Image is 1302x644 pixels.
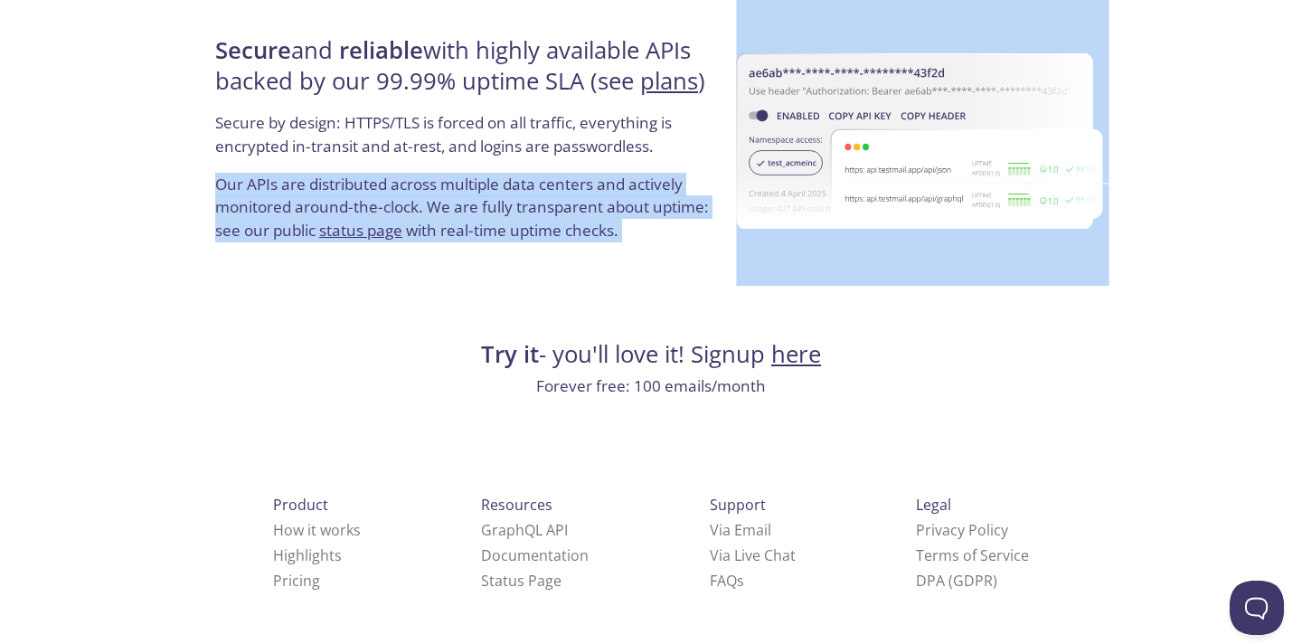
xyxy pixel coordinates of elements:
a: Terms of Service [916,545,1029,565]
a: Status Page [481,571,561,591]
h4: and with highly available APIs backed by our 99.99% uptime SLA (see ) [215,35,719,112]
strong: reliable [339,34,423,66]
a: here [771,338,821,370]
strong: Try it [481,338,539,370]
iframe: Help Scout Beacon - Open [1230,581,1284,635]
span: Legal [916,495,951,515]
h4: - you'll love it! Signup [210,339,1092,370]
span: s [737,571,744,591]
p: Forever free: 100 emails/month [210,374,1092,398]
a: GraphQL API [481,520,568,540]
a: Highlights [273,545,342,565]
a: Via Email [710,520,771,540]
span: Support [710,495,766,515]
a: Documentation [481,545,589,565]
a: status page [319,220,402,241]
a: FAQ [710,571,744,591]
a: DPA (GDPR) [916,571,997,591]
a: Pricing [273,571,320,591]
a: Via Live Chat [710,545,796,565]
strong: Secure [215,34,291,66]
a: Privacy Policy [916,520,1008,540]
span: Product [273,495,328,515]
p: Secure by design: HTTPS/TLS is forced on all traffic, everything is encrypted in-transit and at-r... [215,111,719,172]
p: Our APIs are distributed across multiple data centers and actively monitored around-the-clock. We... [215,173,719,257]
a: plans [640,65,698,97]
span: Resources [481,495,552,515]
a: How it works [273,520,361,540]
